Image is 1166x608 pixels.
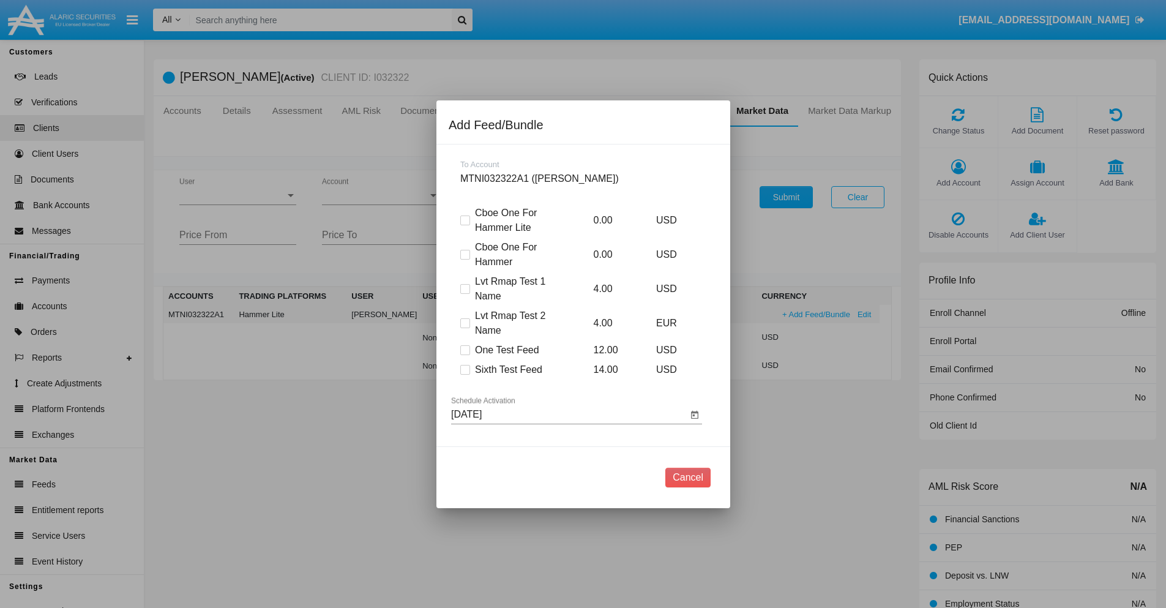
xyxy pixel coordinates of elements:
p: EUR [647,316,702,331]
p: 4.00 [584,282,639,296]
span: One Test Feed [475,343,539,358]
p: 14.00 [584,362,639,377]
p: 0.00 [584,247,639,262]
div: Add Feed/Bundle [449,115,718,135]
p: USD [647,213,702,228]
button: Cancel [665,468,711,487]
button: Open calendar [687,407,702,422]
p: 12.00 [584,343,639,358]
p: USD [647,282,702,296]
span: Lvt Rmap Test 2 Name [475,309,567,338]
p: USD [647,362,702,377]
p: USD [647,247,702,262]
span: Cboe One For Hammer [475,240,567,269]
span: Sixth Test Feed [475,362,542,377]
p: 4.00 [584,316,639,331]
p: 0.00 [584,213,639,228]
span: Cboe One For Hammer Lite [475,206,567,235]
p: USD [647,343,702,358]
span: MTNI032322A1 ([PERSON_NAME]) [460,173,619,184]
span: Lvt Rmap Test 1 Name [475,274,567,304]
span: To Account [460,160,499,169]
